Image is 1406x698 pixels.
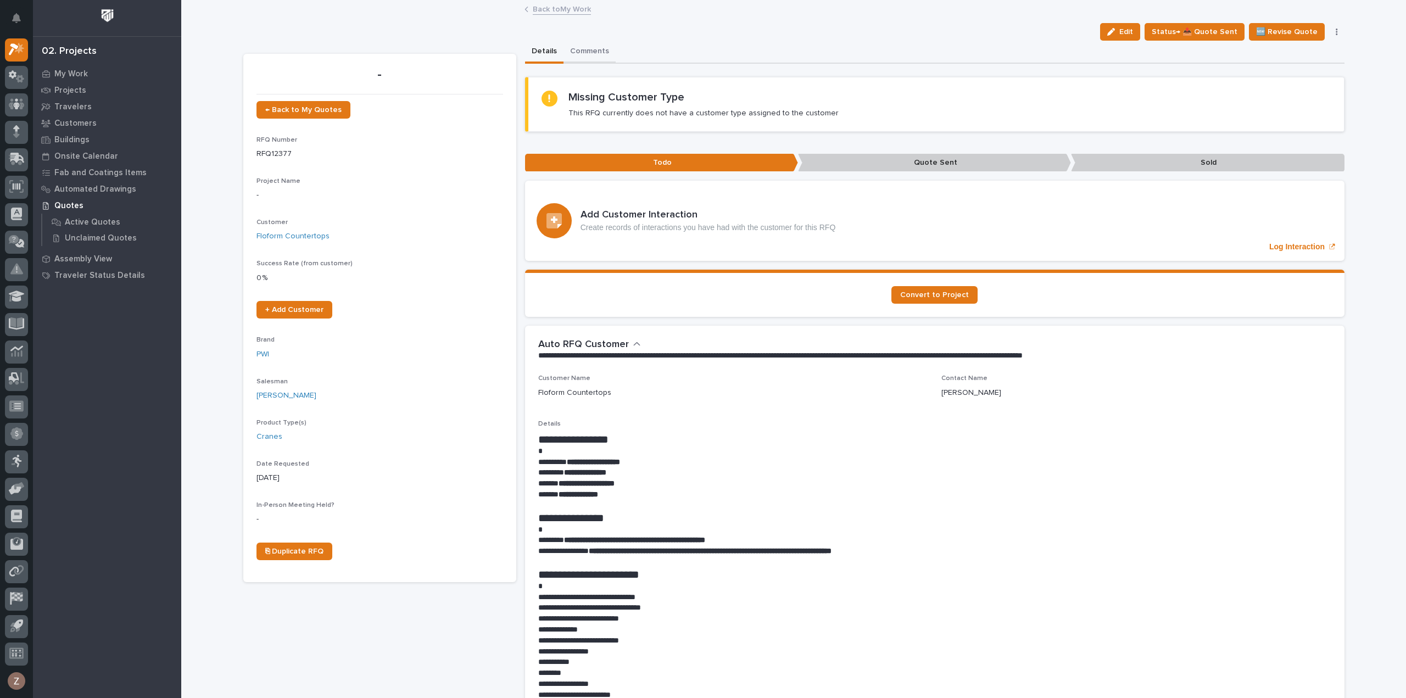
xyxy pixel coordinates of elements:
span: Success Rate (from customer) [256,260,353,267]
a: Active Quotes [42,214,181,230]
span: Project Name [256,178,300,185]
span: Status→ 📤 Quote Sent [1152,25,1237,38]
p: This RFQ currently does not have a customer type assigned to the customer [568,108,839,118]
p: 0 % [256,272,503,284]
a: Floform Countertops [256,231,330,242]
a: Traveler Status Details [33,267,181,283]
p: Log Interaction [1269,242,1325,252]
span: Contact Name [941,375,987,382]
a: Customers [33,115,181,131]
p: Sold [1071,154,1344,172]
div: Notifications [14,13,28,31]
a: [PERSON_NAME] [256,390,316,401]
span: Product Type(s) [256,420,306,426]
p: Automated Drawings [54,185,136,194]
button: Auto RFQ Customer [538,339,641,351]
p: Onsite Calendar [54,152,118,161]
p: Create records of interactions you have had with the customer for this RFQ [581,223,836,232]
a: Log Interaction [525,181,1344,261]
span: RFQ Number [256,137,297,143]
button: Status→ 📤 Quote Sent [1145,23,1245,41]
p: Unclaimed Quotes [65,233,137,243]
p: Projects [54,86,86,96]
span: Edit [1119,27,1133,37]
p: - [256,67,503,83]
button: 🆕 Revise Quote [1249,23,1325,41]
a: Automated Drawings [33,181,181,197]
p: [DATE] [256,472,503,484]
p: Quotes [54,201,83,211]
button: Edit [1100,23,1140,41]
p: Active Quotes [65,217,120,227]
span: ⎘ Duplicate RFQ [265,548,323,555]
img: Workspace Logo [97,5,118,26]
span: 🆕 Revise Quote [1256,25,1318,38]
a: Quotes [33,197,181,214]
span: Date Requested [256,461,309,467]
a: + Add Customer [256,301,332,319]
a: My Work [33,65,181,82]
span: Salesman [256,378,288,385]
span: Customer [256,219,288,226]
a: Travelers [33,98,181,115]
a: Buildings [33,131,181,148]
a: Fab and Coatings Items [33,164,181,181]
button: Comments [563,41,616,64]
p: Buildings [54,135,90,145]
a: Onsite Calendar [33,148,181,164]
p: - [256,513,503,525]
button: Details [525,41,563,64]
button: users-avatar [5,669,28,693]
button: Notifications [5,7,28,30]
a: Assembly View [33,250,181,267]
a: Cranes [256,431,282,443]
h3: Add Customer Interaction [581,209,836,221]
p: Fab and Coatings Items [54,168,147,178]
p: Travelers [54,102,92,112]
a: ⎘ Duplicate RFQ [256,543,332,560]
span: Customer Name [538,375,590,382]
span: Convert to Project [900,291,969,299]
a: ← Back to My Quotes [256,101,350,119]
p: Quote Sent [798,154,1071,172]
span: ← Back to My Quotes [265,106,342,114]
p: [PERSON_NAME] [941,387,1001,399]
span: In-Person Meeting Held? [256,502,334,509]
div: 02. Projects [42,46,97,58]
span: Brand [256,337,275,343]
p: Floform Countertops [538,387,611,399]
p: - [256,189,503,201]
h2: Missing Customer Type [568,91,684,104]
p: Customers [54,119,97,129]
p: Traveler Status Details [54,271,145,281]
a: Convert to Project [891,286,978,304]
p: Todo [525,154,798,172]
a: Back toMy Work [533,2,591,15]
a: Projects [33,82,181,98]
a: PWI [256,349,269,360]
span: + Add Customer [265,306,323,314]
p: Assembly View [54,254,112,264]
p: RFQ12377 [256,148,503,160]
span: Details [538,421,561,427]
a: Unclaimed Quotes [42,230,181,245]
h2: Auto RFQ Customer [538,339,629,351]
p: My Work [54,69,88,79]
